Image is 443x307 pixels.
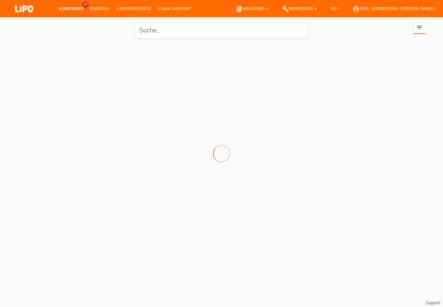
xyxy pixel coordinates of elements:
a: LIPO pay [7,14,42,19]
a: Einkäufe [87,7,113,11]
i: build [282,6,289,12]
a: Kartenanträge [113,7,155,11]
input: Suche... [135,22,308,39]
i: account_circle [353,6,360,12]
a: buildWerkzeuge ▾ [279,7,320,11]
span: 34 [82,2,89,8]
i: book [236,6,243,12]
i: filter_list [416,24,423,31]
a: bookAnleitung ▾ [232,7,271,11]
a: Support [426,300,440,305]
a: account_circleLIPO - Egerkingen - [PERSON_NAME] ▾ [349,7,440,11]
a: E-Mail Support [155,7,194,11]
a: DE ▾ [327,7,342,11]
a: Kund*innen [55,7,87,11]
